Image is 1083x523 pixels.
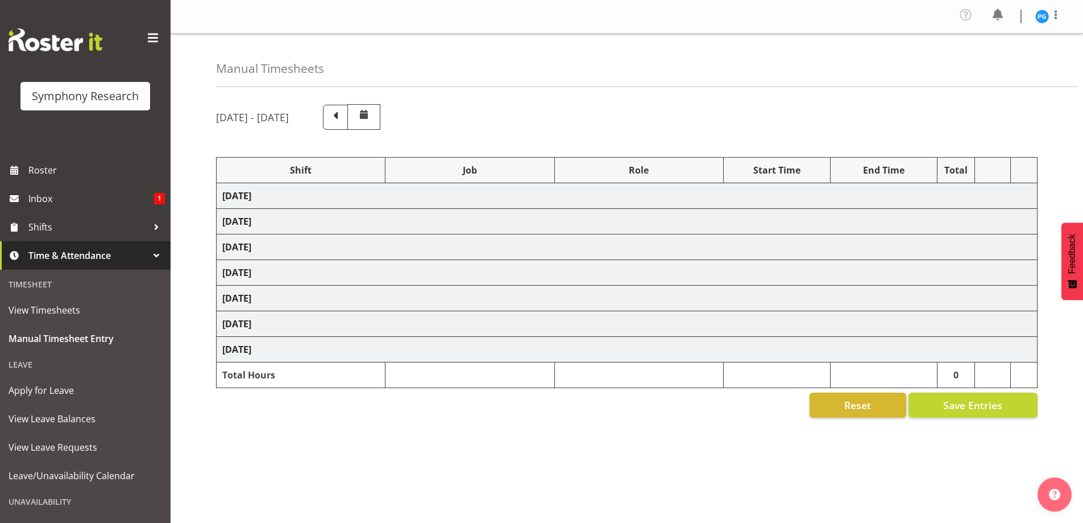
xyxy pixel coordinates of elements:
span: View Timesheets [9,302,162,319]
div: Timesheet [3,273,168,296]
a: View Leave Requests [3,433,168,462]
img: Rosterit website logo [9,28,102,51]
a: View Timesheets [3,296,168,324]
td: Total Hours [217,363,385,388]
span: 1 [154,193,165,204]
a: View Leave Balances [3,405,168,433]
span: Inbox [28,190,154,207]
a: Apply for Leave [3,376,168,405]
span: Time & Attendance [28,247,148,264]
h5: [DATE] - [DATE] [216,111,289,123]
div: Leave [3,353,168,376]
h4: Manual Timesheets [216,62,324,75]
span: Roster [28,162,165,179]
div: End Time [836,163,931,177]
button: Save Entries [908,393,1038,418]
div: Total [943,163,969,177]
td: [DATE] [217,234,1038,260]
td: [DATE] [217,260,1038,286]
button: Feedback - Show survey [1061,223,1083,300]
a: Leave/Unavailability Calendar [3,462,168,490]
div: Unavailability [3,490,168,513]
button: Reset [810,393,906,418]
img: help-xxl-2.png [1049,489,1060,500]
span: Feedback [1067,234,1077,274]
span: Manual Timesheet Entry [9,330,162,347]
span: Leave/Unavailability Calendar [9,467,162,484]
div: Shift [222,163,379,177]
td: [DATE] [217,286,1038,311]
td: [DATE] [217,311,1038,337]
a: Manual Timesheet Entry [3,324,168,353]
div: Symphony Research [32,88,139,105]
div: Start Time [729,163,824,177]
div: Job [391,163,548,177]
div: Role [561,163,717,177]
td: [DATE] [217,183,1038,209]
td: 0 [937,363,975,388]
td: [DATE] [217,209,1038,234]
img: patricia-gilmour9541.jpg [1035,10,1049,23]
span: Reset [844,398,871,413]
span: Save Entries [943,398,1002,413]
td: [DATE] [217,337,1038,363]
span: Apply for Leave [9,382,162,399]
span: View Leave Requests [9,439,162,456]
span: View Leave Balances [9,410,162,427]
span: Shifts [28,219,148,236]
